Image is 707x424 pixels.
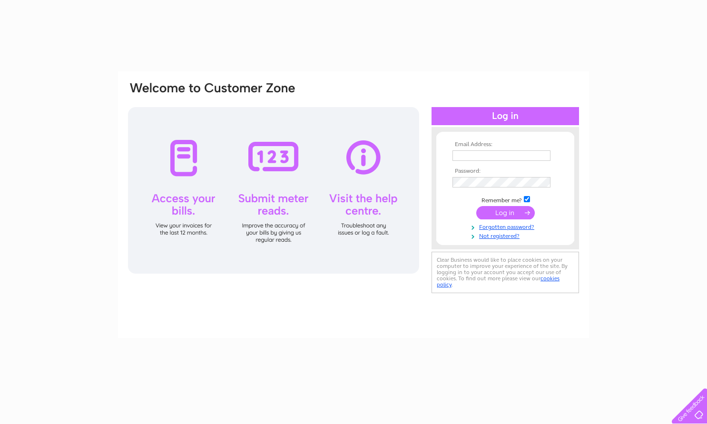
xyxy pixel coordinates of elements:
[450,141,560,148] th: Email Address:
[476,206,535,219] input: Submit
[432,252,579,293] div: Clear Business would like to place cookies on your computer to improve your experience of the sit...
[437,275,560,288] a: cookies policy
[452,222,560,231] a: Forgotten password?
[450,195,560,204] td: Remember me?
[452,231,560,240] a: Not registered?
[450,168,560,175] th: Password:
